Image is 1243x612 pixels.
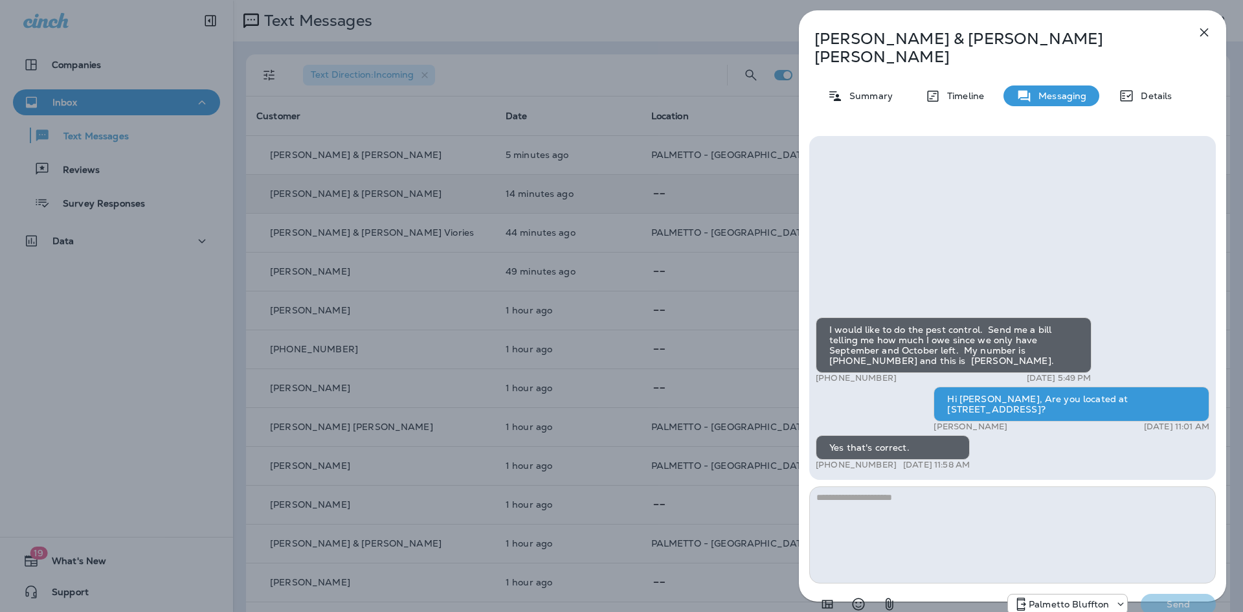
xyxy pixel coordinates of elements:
[843,91,893,101] p: Summary
[816,435,970,460] div: Yes that's correct.
[816,373,897,383] p: [PHONE_NUMBER]
[1032,91,1086,101] p: Messaging
[941,91,984,101] p: Timeline
[816,317,1092,373] div: I would like to do the pest control. Send me a bill telling me how much I owe since we only have ...
[1029,599,1109,609] p: Palmetto Bluffton
[814,30,1168,66] p: [PERSON_NAME] & [PERSON_NAME] [PERSON_NAME]
[1144,422,1209,432] p: [DATE] 11:01 AM
[1027,373,1092,383] p: [DATE] 5:49 PM
[1008,596,1127,612] div: +1 (843) 604-3631
[934,422,1007,432] p: [PERSON_NAME]
[934,387,1209,422] div: Hi [PERSON_NAME], Are you located at [STREET_ADDRESS]?
[903,460,970,470] p: [DATE] 11:58 AM
[1134,91,1172,101] p: Details
[816,460,897,470] p: [PHONE_NUMBER]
